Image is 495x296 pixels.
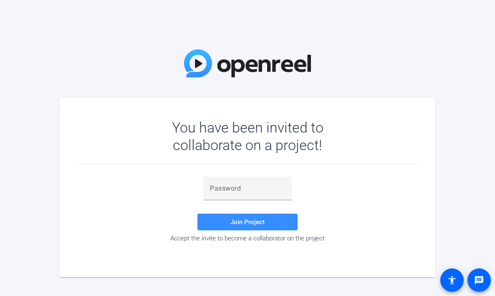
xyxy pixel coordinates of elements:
[76,235,419,242] div: Accept the invite to become a collaborator on the project
[184,49,311,77] img: OpenReel Logo
[474,275,484,285] mat-icon: message
[447,275,457,285] mat-icon: accessibility
[197,214,298,230] button: Join Project
[210,184,285,194] input: Password
[148,119,348,154] div: You have been invited to collaborate on a project!
[230,218,265,226] span: Join Project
